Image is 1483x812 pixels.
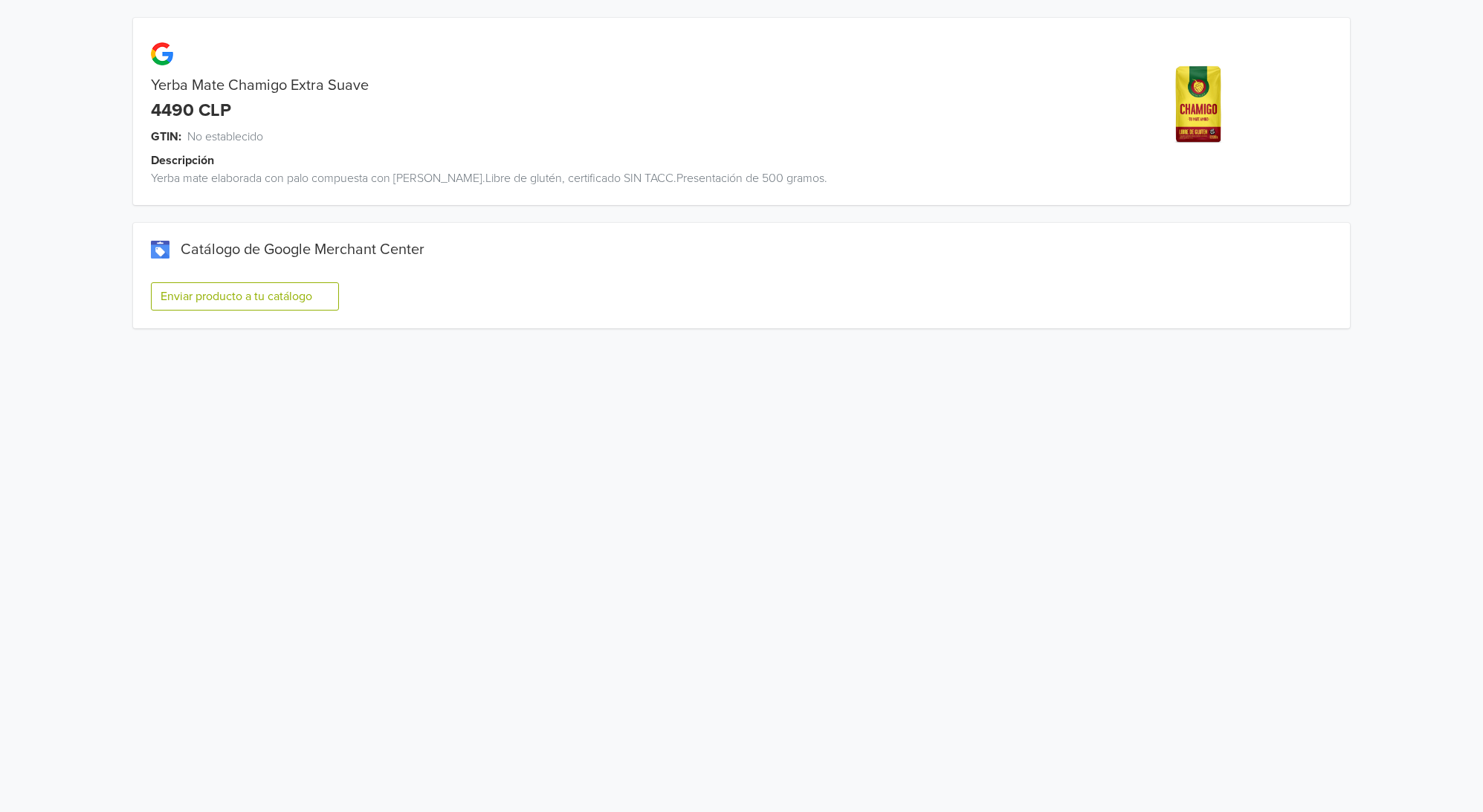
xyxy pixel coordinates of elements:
[151,152,1064,169] div: Descripción
[133,77,1046,94] div: Yerba Mate Chamigo Extra Suave
[1142,48,1254,160] img: product_image
[151,241,1333,259] div: Catálogo de Google Merchant Center
[151,282,339,311] button: Enviar producto a tu catálogo
[133,169,1046,187] div: Yerba mate elaborada con palo compuesta con [PERSON_NAME].Libre de glutén, certificado SIN TACC.P...
[151,100,231,122] div: 4490 CLP
[151,128,181,146] span: GTIN:
[187,128,263,146] span: No establecido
